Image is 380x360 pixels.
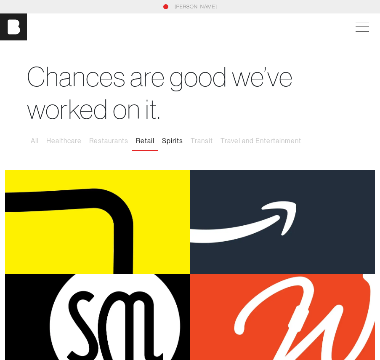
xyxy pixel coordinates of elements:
[187,132,217,150] button: Transit
[175,3,217,11] a: [PERSON_NAME]
[27,61,353,125] h1: Chances are good we’ve worked on it.
[217,132,305,150] button: Travel and Entertainment
[132,132,158,150] button: Retail
[27,132,43,150] button: All
[158,132,187,150] button: Spirits
[43,132,85,150] button: Healthcare
[85,132,132,150] button: Restaurants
